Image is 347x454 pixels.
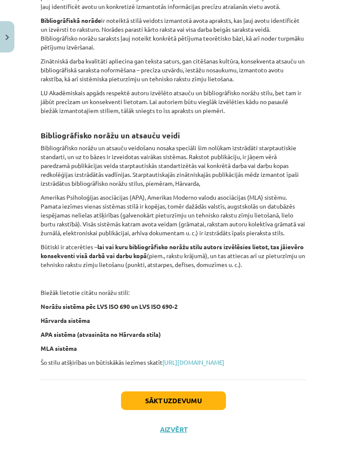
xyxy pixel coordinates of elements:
p: Biežāk lietotie citātu norāžu stili: [41,288,306,297]
p: Šo stilu atšķirības un būtiskākās iezīmes skatīt [41,358,306,367]
b: MLA sistēma [41,344,77,352]
img: icon-close-lesson-0947bae3869378f0d4975bcd49f059093ad1ed9edebbc8119c70593378902aed.svg [6,35,9,40]
b: Norāžu sistēma pēc LVS ISO 690 un LVS ISO 690-2 [41,303,178,310]
b: APA sistēma (atvasināta no Hārvarda stila) [41,330,161,338]
button: Sākt uzdevumu [121,391,226,410]
p: LU Akadēmiskais apgāds respektē autoru izvēlēto atsauču un bibliogrāfisko norāžu stilu, bet tam i... [41,88,306,115]
p: Bibliogrāfisko norāžu un atsauču veidošanu nosaka speciāli šim nolūkam izstrādāti starptautiskie ... [41,143,306,188]
b: lai vai kuru bibliogrāfisko norāžu stilu autors izvēlēsies lietot, tas jāievēro konsekventi visā ... [41,243,304,259]
p: Būtiski ir atcerēties – (piem., rakstu krājumā), un tas attiecas arī uz pieturzīmju un tehnisko r... [41,242,306,269]
button: Aizvērt [157,425,190,434]
p: ir noteiktā stilā veidots izmantotā avota apraksts, kas ļauj avotu identificēt un izvērsti to rak... [41,16,306,52]
p: Amerikas Psiholoģijas asociācijas (APA), Amerikas Moderno valodu asociācijas (MLA) sistēmu. Pamat... [41,193,306,237]
b: Bibliogrāfiskā norāde [41,17,101,24]
b: Bibliogrāfisko norāžu un atsauču veidi [41,130,180,140]
p: Zinātniskā darba kvalitāti apliecina gan teksta saturs, gan citēšanas kultūra, konsekventa atsauč... [41,57,306,83]
a: [URL][DOMAIN_NAME] [162,358,224,366]
b: Hārvarda sistēma [41,316,90,324]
